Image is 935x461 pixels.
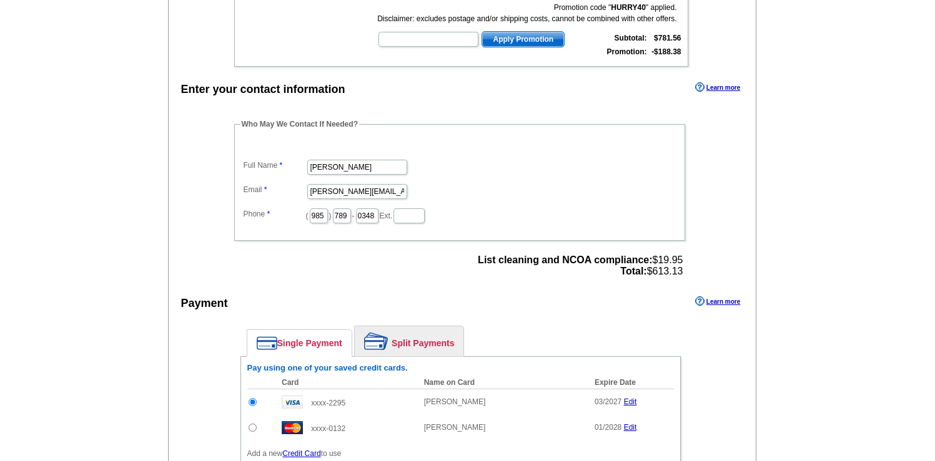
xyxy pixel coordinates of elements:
img: mast.gif [282,421,303,434]
label: Phone [244,208,306,220]
label: Email [244,184,306,195]
span: 01/2028 [595,423,621,432]
label: Full Name [244,160,306,171]
button: Apply Promotion [482,31,565,47]
iframe: LiveChat chat widget [685,171,935,461]
span: [PERSON_NAME] [424,397,486,406]
a: Split Payments [355,326,463,356]
th: Card [275,376,418,389]
a: Learn more [695,82,740,92]
span: xxxx-2295 [311,399,345,407]
a: Credit Card [282,449,320,458]
a: Single Payment [247,330,352,356]
a: Edit [624,423,637,432]
span: [PERSON_NAME] [424,423,486,432]
img: single-payment.png [257,336,277,350]
b: HURRY40 [611,3,646,12]
th: Expire Date [588,376,674,389]
th: Name on Card [418,376,588,389]
img: split-payment.png [364,332,388,350]
legend: Who May We Contact If Needed? [240,119,359,130]
p: Add a new to use [247,448,674,459]
span: $19.95 $613.13 [478,255,683,277]
img: visa.gif [282,395,303,409]
div: Payment [181,295,228,312]
a: Edit [624,397,637,406]
div: Promotion code " " applied. Disclaimer: excludes postage and/or shipping costs, cannot be combine... [377,2,676,24]
span: xxxx-0132 [311,424,345,433]
dd: ( ) - Ext. [240,205,679,225]
strong: List cleaning and NCOA compliance: [478,255,652,265]
span: Apply Promotion [482,32,564,47]
strong: -$188.38 [651,47,681,56]
strong: $781.56 [654,34,681,42]
strong: Promotion: [607,47,647,56]
strong: Total: [620,266,646,276]
h6: Pay using one of your saved credit cards. [247,363,674,373]
strong: Subtotal: [615,34,647,42]
span: 03/2027 [595,397,621,406]
div: Enter your contact information [181,81,345,98]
